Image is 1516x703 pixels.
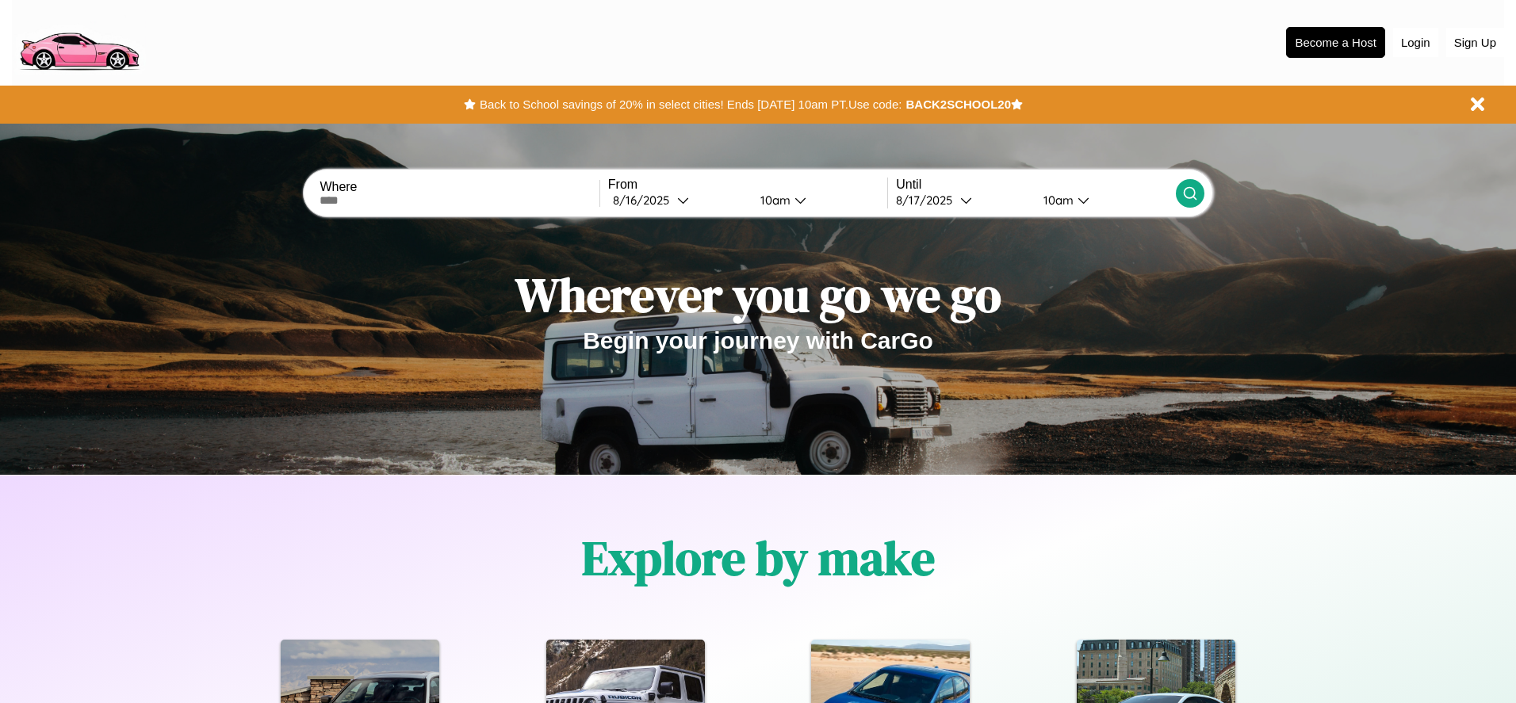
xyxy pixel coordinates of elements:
label: Where [320,180,599,194]
button: Become a Host [1286,27,1385,58]
b: BACK2SCHOOL20 [905,97,1011,111]
label: From [608,178,887,192]
button: Sign Up [1446,28,1504,57]
div: 10am [1036,193,1078,208]
button: 10am [748,192,887,208]
h1: Explore by make [582,525,935,590]
button: 8/16/2025 [608,192,748,208]
div: 8 / 17 / 2025 [896,193,960,208]
button: 10am [1031,192,1175,208]
div: 10am [752,193,794,208]
button: Login [1393,28,1438,57]
button: Back to School savings of 20% in select cities! Ends [DATE] 10am PT.Use code: [476,94,905,116]
div: 8 / 16 / 2025 [613,193,677,208]
img: logo [12,8,146,75]
label: Until [896,178,1175,192]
